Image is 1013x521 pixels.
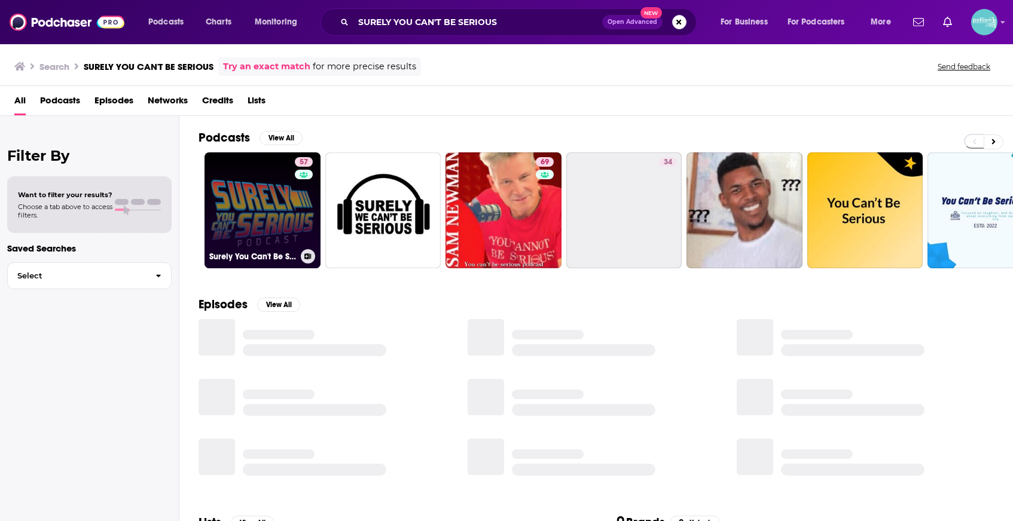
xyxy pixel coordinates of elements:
[148,91,188,115] a: Networks
[7,147,172,164] h2: Filter By
[205,152,321,268] a: 57Surely You Can't Be Serious Podcast
[140,13,199,32] button: open menu
[332,8,708,36] div: Search podcasts, credits, & more...
[199,130,250,145] h2: Podcasts
[255,14,297,30] span: Monitoring
[536,157,554,167] a: 69
[206,14,231,30] span: Charts
[148,14,184,30] span: Podcasts
[862,13,906,32] button: open menu
[788,14,845,30] span: For Podcasters
[313,60,416,73] span: for more precise results
[248,91,266,115] a: Lists
[84,61,213,72] h3: SURELY YOU CAN'T BE SERIOUS
[18,191,112,199] span: Want to filter your results?
[199,130,303,145] a: PodcastsView All
[18,203,112,219] span: Choose a tab above to access filters.
[712,13,783,32] button: open menu
[209,252,296,262] h3: Surely You Can't Be Serious Podcast
[8,272,146,280] span: Select
[7,243,172,254] p: Saved Searches
[10,11,124,33] img: Podchaser - Follow, Share and Rate Podcasts
[257,298,300,312] button: View All
[971,9,997,35] img: User Profile
[14,91,26,115] a: All
[198,13,239,32] a: Charts
[971,9,997,35] button: Show profile menu
[664,157,672,168] span: 34
[608,19,657,25] span: Open Advanced
[7,262,172,289] button: Select
[934,62,994,72] button: Send feedback
[938,12,957,32] a: Show notifications dropdown
[446,152,562,268] a: 69
[40,91,80,115] a: Podcasts
[246,13,313,32] button: open menu
[353,13,602,32] input: Search podcasts, credits, & more...
[871,14,891,30] span: More
[541,157,549,168] span: 69
[199,297,248,312] h2: Episodes
[780,13,862,32] button: open menu
[566,152,682,268] a: 34
[295,157,313,167] a: 57
[659,157,677,167] a: 34
[202,91,233,115] a: Credits
[721,14,768,30] span: For Business
[908,12,929,32] a: Show notifications dropdown
[223,60,310,73] a: Try an exact match
[602,15,663,29] button: Open AdvancedNew
[971,9,997,35] span: Logged in as JessicaPellien
[300,157,308,168] span: 57
[39,61,69,72] h3: Search
[640,7,662,19] span: New
[260,131,303,145] button: View All
[199,297,300,312] a: EpisodesView All
[94,91,133,115] a: Episodes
